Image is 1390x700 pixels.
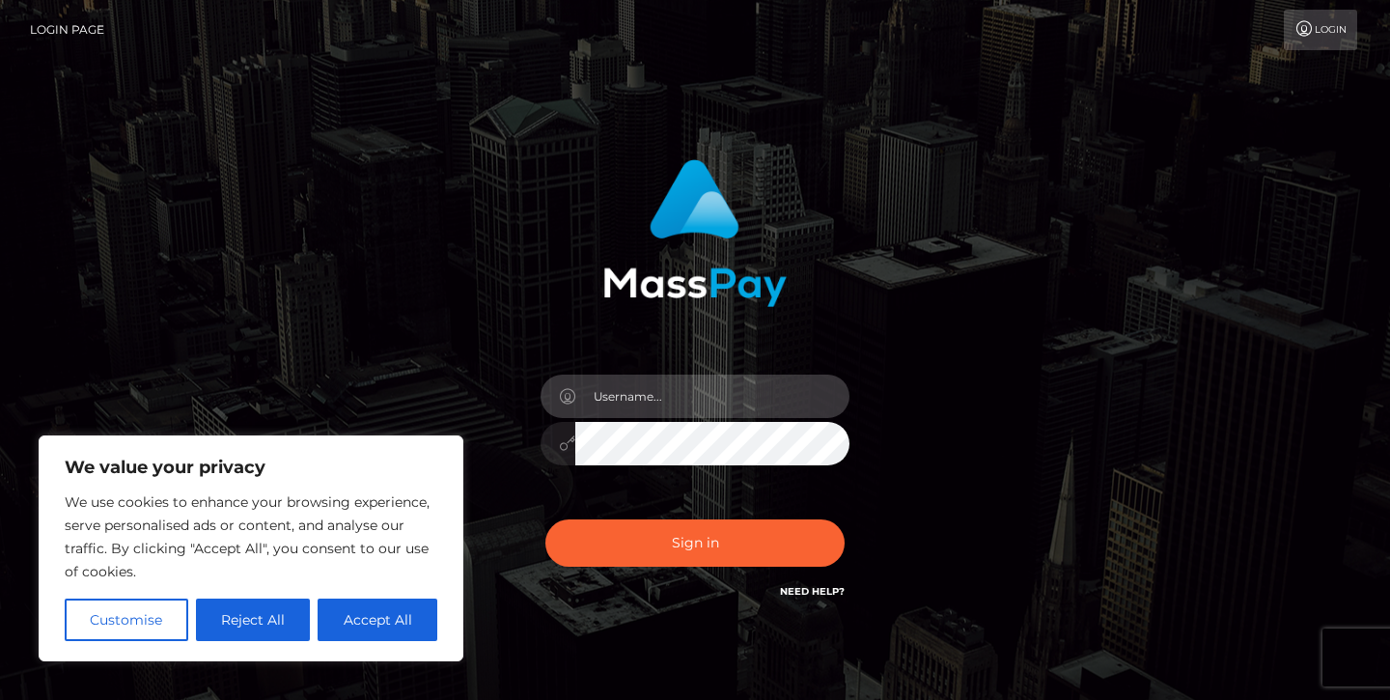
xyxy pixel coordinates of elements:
[65,490,437,583] p: We use cookies to enhance your browsing experience, serve personalised ads or content, and analys...
[780,585,845,598] a: Need Help?
[318,599,437,641] button: Accept All
[1284,10,1357,50] a: Login
[39,435,463,661] div: We value your privacy
[30,10,104,50] a: Login Page
[196,599,311,641] button: Reject All
[65,456,437,479] p: We value your privacy
[603,159,787,307] img: MassPay Login
[575,375,849,418] input: Username...
[545,519,845,567] button: Sign in
[65,599,188,641] button: Customise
